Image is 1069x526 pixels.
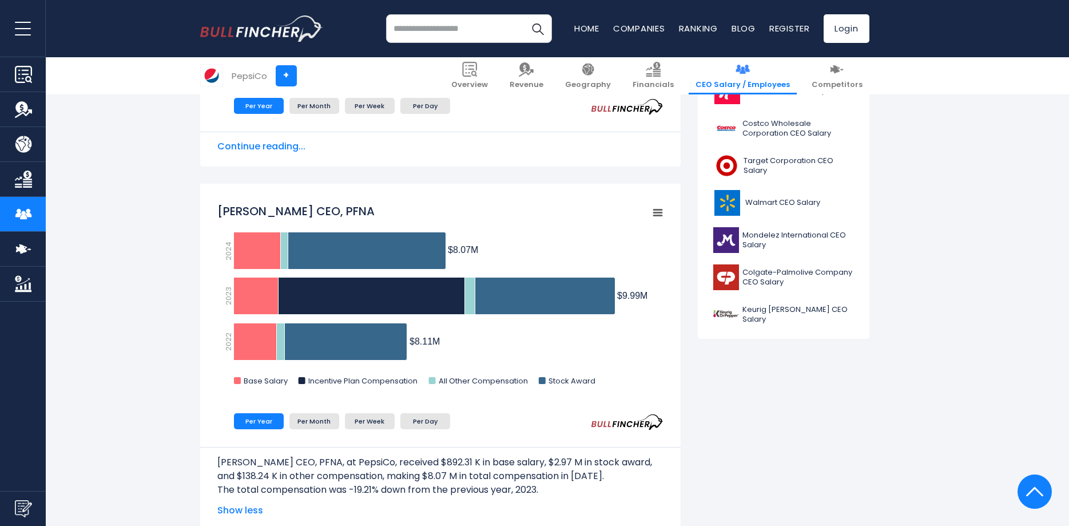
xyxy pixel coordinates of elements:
a: Geography [558,57,618,94]
img: bullfincher logo [200,15,323,42]
a: Mondelez International CEO Salary [706,224,861,256]
a: Keurig [PERSON_NAME] CEO Salary [706,299,861,330]
a: + [276,65,297,86]
span: Continue reading... [217,140,663,153]
a: Overview [444,57,495,94]
li: Per Week [345,413,395,429]
li: Per Year [234,98,284,114]
tspan: [PERSON_NAME] CEO, PFNA [217,203,375,219]
li: Per Year [234,413,284,429]
img: MDLZ logo [713,227,739,253]
a: Colgate-Palmolive Company CEO Salary [706,262,861,293]
a: Go to homepage [200,15,323,42]
a: Costco Wholesale Corporation CEO Salary [706,113,861,144]
a: Financials [626,57,681,94]
text: Incentive Plan Compensation [308,375,418,386]
img: COST logo [713,116,739,141]
a: Home [574,22,599,34]
span: Financials [633,80,674,90]
a: Ranking [679,22,718,34]
text: All Other Compensation [439,375,528,386]
text: 2023 [223,287,234,305]
span: Colgate-Palmolive Company CEO Salary [742,268,854,287]
li: Per Month [289,413,339,429]
tspan: $9.99M [617,291,647,300]
li: Per Day [400,98,450,114]
span: Keurig [PERSON_NAME] CEO Salary [742,305,854,325]
div: PepsiCo [232,69,267,82]
span: Target Corporation CEO Salary [744,156,853,176]
a: CEO Salary / Employees [689,57,797,94]
a: Register [769,22,810,34]
span: Geography [565,80,611,90]
img: CL logo [713,264,739,290]
a: Companies [613,22,665,34]
li: Per Day [400,413,450,429]
span: CEO Salary / Employees [696,80,790,90]
text: Stock Award [549,375,595,386]
li: Per Month [289,98,339,114]
p: The total compensation was -19.21% down from the previous year, 2023. [217,483,663,497]
span: Walmart CEO Salary [745,198,820,208]
a: Target Corporation CEO Salary [706,150,861,181]
svg: Steven Williams CEO, PFNA [217,197,663,398]
img: TGT logo [713,153,741,179]
a: Revenue [503,57,550,94]
img: WMT logo [713,190,742,216]
span: Costco Wholesale Corporation CEO Salary [742,119,854,139]
span: Competitors [812,80,863,90]
a: Blog [732,22,756,34]
img: KDP logo [713,302,739,327]
span: Show less [217,504,663,517]
a: Login [824,14,869,43]
button: Search [523,14,552,43]
text: Base Salary [244,375,288,386]
tspan: $8.11M [410,337,440,346]
tspan: $8.07M [448,245,478,255]
span: Revenue [510,80,543,90]
li: Per Week [345,98,395,114]
text: 2022 [223,333,234,351]
img: PEP logo [201,65,222,86]
a: Walmart CEO Salary [706,187,861,219]
span: Overview [451,80,488,90]
p: [PERSON_NAME] CEO, PFNA, at PepsiCo, received $892.31 K in base salary, $2.97 M in stock award, a... [217,456,663,483]
span: Mondelez International CEO Salary [742,231,854,250]
a: Competitors [805,57,869,94]
text: 2024 [223,241,234,260]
